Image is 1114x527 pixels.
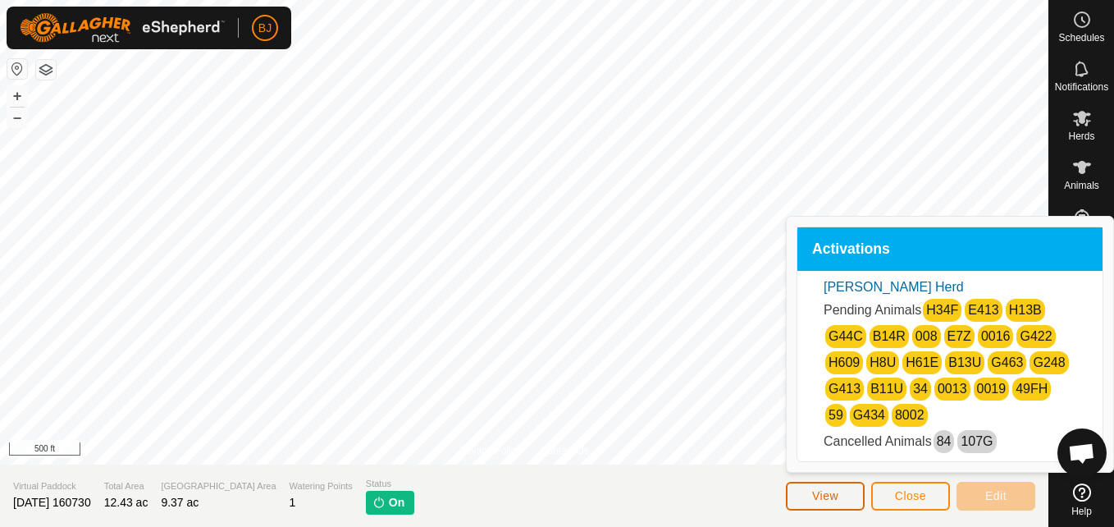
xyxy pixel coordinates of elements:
[895,489,926,502] span: Close
[829,408,843,422] a: 59
[13,496,91,509] span: [DATE] 160730
[829,329,863,343] a: G44C
[1068,131,1094,141] span: Herds
[824,303,921,317] span: Pending Animals
[1033,355,1065,369] a: G248
[389,494,404,511] span: On
[829,355,860,369] a: H609
[870,355,896,369] a: H8U
[853,408,885,422] a: G434
[1071,506,1092,516] span: Help
[985,489,1007,502] span: Edit
[938,382,967,396] a: 0013
[812,489,838,502] span: View
[290,479,353,493] span: Watering Points
[161,496,199,509] span: 9.37 ac
[977,382,1007,396] a: 0019
[161,479,276,493] span: [GEOGRAPHIC_DATA] Area
[1055,82,1108,92] span: Notifications
[20,13,225,43] img: Gallagher Logo
[36,60,56,80] button: Map Layers
[258,20,272,37] span: BJ
[1016,382,1048,396] a: 49FH
[1057,428,1107,478] div: Open chat
[956,482,1035,511] button: Edit
[968,303,998,317] a: E413
[915,329,938,343] a: 008
[104,479,148,493] span: Total Area
[7,86,27,106] button: +
[7,108,27,127] button: –
[870,382,903,396] a: B11U
[1049,477,1114,523] a: Help
[947,329,971,343] a: E7Z
[895,408,925,422] a: 8002
[290,496,296,509] span: 1
[829,382,861,396] a: G413
[13,479,91,493] span: Virtual Paddock
[981,329,1011,343] a: 0016
[824,280,964,294] a: [PERSON_NAME] Herd
[913,382,928,396] a: 34
[1064,181,1099,190] span: Animals
[906,355,938,369] a: H61E
[1009,303,1042,317] a: H13B
[7,59,27,79] button: Reset Map
[948,355,981,369] a: B13U
[366,477,414,491] span: Status
[104,496,148,509] span: 12.43 ac
[824,434,932,448] span: Cancelled Animals
[812,242,890,257] span: Activations
[372,496,386,509] img: turn-on
[541,443,589,458] a: Contact Us
[1020,329,1052,343] a: G422
[873,329,906,343] a: B14R
[926,303,958,317] a: H34F
[786,482,865,511] button: View
[991,355,1023,369] a: G463
[1058,33,1104,43] span: Schedules
[459,443,521,458] a: Privacy Policy
[871,482,950,511] button: Close
[937,434,952,448] a: 84
[961,434,993,448] a: 107G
